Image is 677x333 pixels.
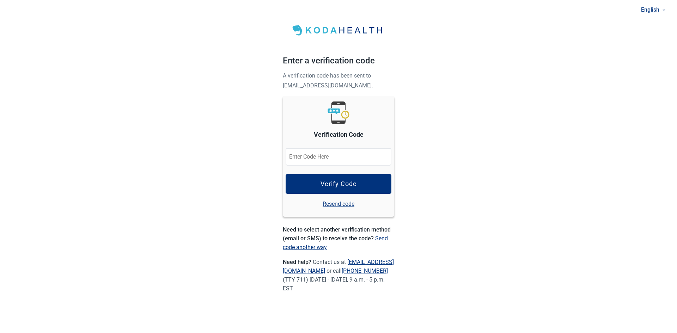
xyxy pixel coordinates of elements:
[283,226,391,242] span: Need to select another verification method (email or SMS) to receive the code?
[283,8,394,307] main: Main content
[638,4,669,16] a: Current language: English
[283,54,394,70] h1: Enter a verification code
[323,199,354,208] a: Resend code
[286,174,391,194] button: Verify Code
[286,148,391,166] input: Enter Code Here
[283,259,394,274] a: [EMAIL_ADDRESS][DOMAIN_NAME]
[283,276,385,292] span: [DATE] - [DATE], 9 a.m. - 5 p.m. EST
[283,267,388,283] span: or call (TTY 711)
[662,8,666,12] span: down
[342,267,388,274] a: [PHONE_NUMBER]
[321,180,357,187] div: Verify Code
[314,130,364,140] label: Verification Code
[283,259,394,274] span: Contact us at
[283,72,373,89] span: A verification code has been sent to [EMAIL_ADDRESS][DOMAIN_NAME].
[283,259,313,265] span: Need help?
[288,23,389,38] img: Koda Health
